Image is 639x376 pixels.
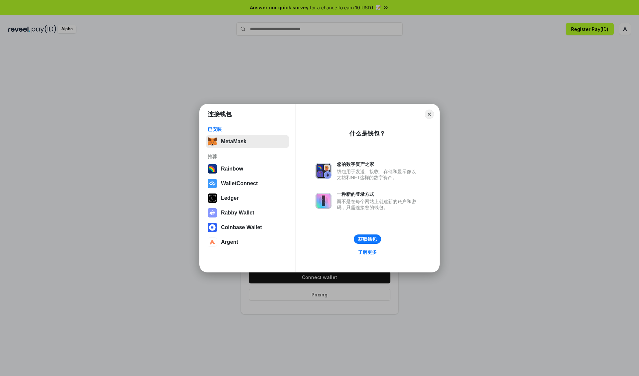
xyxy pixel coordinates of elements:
[208,193,217,203] img: svg+xml,%3Csvg%20xmlns%3D%22http%3A%2F%2Fwww.w3.org%2F2000%2Fsvg%22%20width%3D%2228%22%20height%3...
[316,193,331,209] img: svg+xml,%3Csvg%20xmlns%3D%22http%3A%2F%2Fwww.w3.org%2F2000%2Fsvg%22%20fill%3D%22none%22%20viewBox...
[208,110,232,118] h1: 连接钱包
[208,179,217,188] img: svg+xml,%3Csvg%20width%3D%2228%22%20height%3D%2228%22%20viewBox%3D%220%200%2028%2028%22%20fill%3D...
[206,135,289,148] button: MetaMask
[208,126,287,132] div: 已安装
[316,163,331,179] img: svg+xml,%3Csvg%20xmlns%3D%22http%3A%2F%2Fwww.w3.org%2F2000%2Fsvg%22%20fill%3D%22none%22%20viewBox...
[221,210,254,216] div: Rabby Wallet
[206,162,289,176] button: Rainbow
[354,248,381,256] a: 了解更多
[206,221,289,234] button: Coinbase Wallet
[208,137,217,146] img: svg+xml,%3Csvg%20fill%3D%22none%22%20height%3D%2233%22%20viewBox%3D%220%200%2035%2033%22%20width%...
[206,177,289,190] button: WalletConnect
[206,235,289,249] button: Argent
[337,191,419,197] div: 一种新的登录方式
[354,234,381,244] button: 获取钱包
[358,249,377,255] div: 了解更多
[221,181,258,187] div: WalletConnect
[221,224,262,230] div: Coinbase Wallet
[208,154,287,160] div: 推荐
[337,169,419,181] div: 钱包用于发送、接收、存储和显示像以太坊和NFT这样的数字资产。
[208,223,217,232] img: svg+xml,%3Csvg%20width%3D%2228%22%20height%3D%2228%22%20viewBox%3D%220%200%2028%2028%22%20fill%3D...
[221,239,238,245] div: Argent
[206,206,289,219] button: Rabby Wallet
[221,166,243,172] div: Rainbow
[337,198,419,210] div: 而不是在每个网站上创建新的账户和密码，只需连接您的钱包。
[206,191,289,205] button: Ledger
[349,130,385,138] div: 什么是钱包？
[221,139,246,145] div: MetaMask
[358,236,377,242] div: 获取钱包
[221,195,239,201] div: Ledger
[208,237,217,247] img: svg+xml,%3Csvg%20width%3D%2228%22%20height%3D%2228%22%20viewBox%3D%220%200%2028%2028%22%20fill%3D...
[208,208,217,217] img: svg+xml,%3Csvg%20xmlns%3D%22http%3A%2F%2Fwww.w3.org%2F2000%2Fsvg%22%20fill%3D%22none%22%20viewBox...
[425,110,434,119] button: Close
[337,161,419,167] div: 您的数字资产之家
[208,164,217,174] img: svg+xml,%3Csvg%20width%3D%22120%22%20height%3D%22120%22%20viewBox%3D%220%200%20120%20120%22%20fil...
